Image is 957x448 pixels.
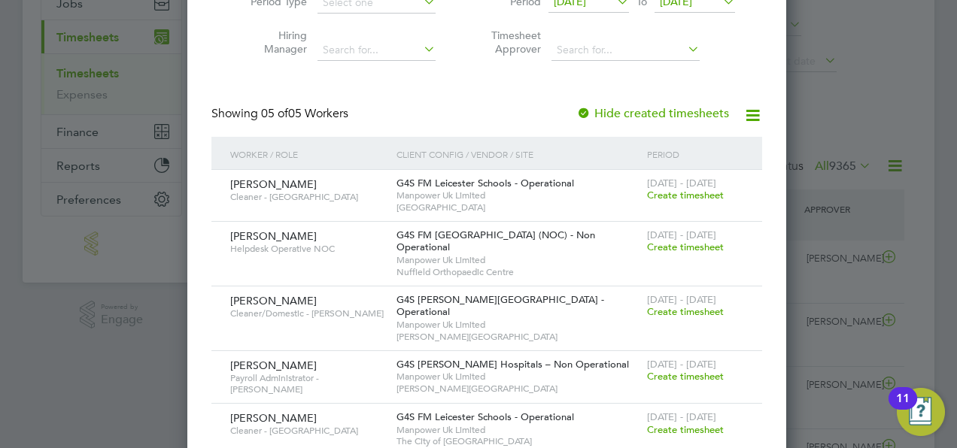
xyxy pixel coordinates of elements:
span: Nuffield Orthopaedic Centre [396,266,639,278]
div: 11 [896,398,910,418]
span: Manpower Uk Limited [396,254,639,266]
span: Create timesheet [647,423,724,436]
span: [PERSON_NAME] [230,294,317,307]
span: G4S FM Leicester Schools - Operational [396,410,574,423]
span: Create timesheet [647,189,724,201]
span: 05 Workers [261,106,348,121]
span: [DATE] - [DATE] [647,410,716,423]
input: Search for... [551,40,700,61]
span: G4S FM [GEOGRAPHIC_DATA] (NOC) - Non Operational [396,229,595,254]
span: Manpower Uk Limited [396,319,639,331]
div: Worker / Role [226,137,393,171]
span: Manpower Uk Limited [396,371,639,383]
span: G4S [PERSON_NAME] Hospitals – Non Operational [396,358,629,371]
span: G4S [PERSON_NAME][GEOGRAPHIC_DATA] - Operational [396,293,604,319]
span: [DATE] - [DATE] [647,358,716,371]
span: Create timesheet [647,241,724,253]
span: Manpower Uk Limited [396,424,639,436]
span: [PERSON_NAME] [230,411,317,425]
span: [GEOGRAPHIC_DATA] [396,201,639,213]
span: Cleaner/Domestic - [PERSON_NAME] [230,307,385,319]
span: [DATE] - [DATE] [647,293,716,306]
label: Hide created timesheets [576,106,729,121]
span: Create timesheet [647,305,724,318]
span: Cleaner - [GEOGRAPHIC_DATA] [230,191,385,203]
div: Client Config / Vendor / Site [393,137,643,171]
label: Hiring Manager [239,29,307,56]
span: G4S FM Leicester Schools - Operational [396,177,574,189]
span: Manpower Uk Limited [396,189,639,201]
span: The City of [GEOGRAPHIC_DATA] [396,435,639,447]
span: Payroll Administrator - [PERSON_NAME] [230,372,385,395]
span: Cleaner - [GEOGRAPHIC_DATA] [230,425,385,437]
span: [PERSON_NAME][GEOGRAPHIC_DATA] [396,331,639,343]
label: Timesheet Approver [473,29,541,56]
span: Helpdesk Operative NOC [230,243,385,255]
span: 05 of [261,106,288,121]
span: [PERSON_NAME] [230,229,317,243]
div: Showing [211,106,351,122]
span: [DATE] - [DATE] [647,229,716,241]
span: [PERSON_NAME][GEOGRAPHIC_DATA] [396,383,639,395]
input: Search for... [317,40,436,61]
span: [DATE] - [DATE] [647,177,716,189]
span: Create timesheet [647,370,724,383]
div: Period [643,137,747,171]
span: [PERSON_NAME] [230,359,317,372]
button: Open Resource Center, 11 new notifications [897,388,945,436]
span: [PERSON_NAME] [230,177,317,191]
